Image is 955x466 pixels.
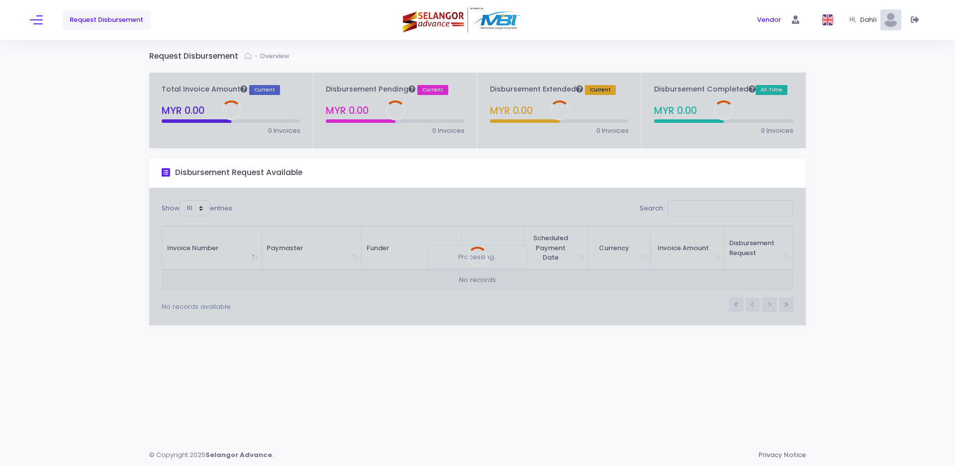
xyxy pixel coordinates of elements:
span: Hi, [850,15,860,24]
strong: Selangor Advance [205,450,272,460]
h3: Request Disbursement [149,52,245,61]
a: Request Disbursement [63,10,151,30]
div: © Copyright 2025 . [149,450,282,460]
a: Privacy Notice [759,450,806,460]
img: Pic [880,9,901,30]
span: Request Disbursement [70,15,143,25]
span: Dahli [860,15,880,25]
a: Overview [260,51,292,61]
img: Logo [403,7,522,32]
span: Vendor [757,15,781,25]
h3: Disbursement Request Available [175,168,302,178]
